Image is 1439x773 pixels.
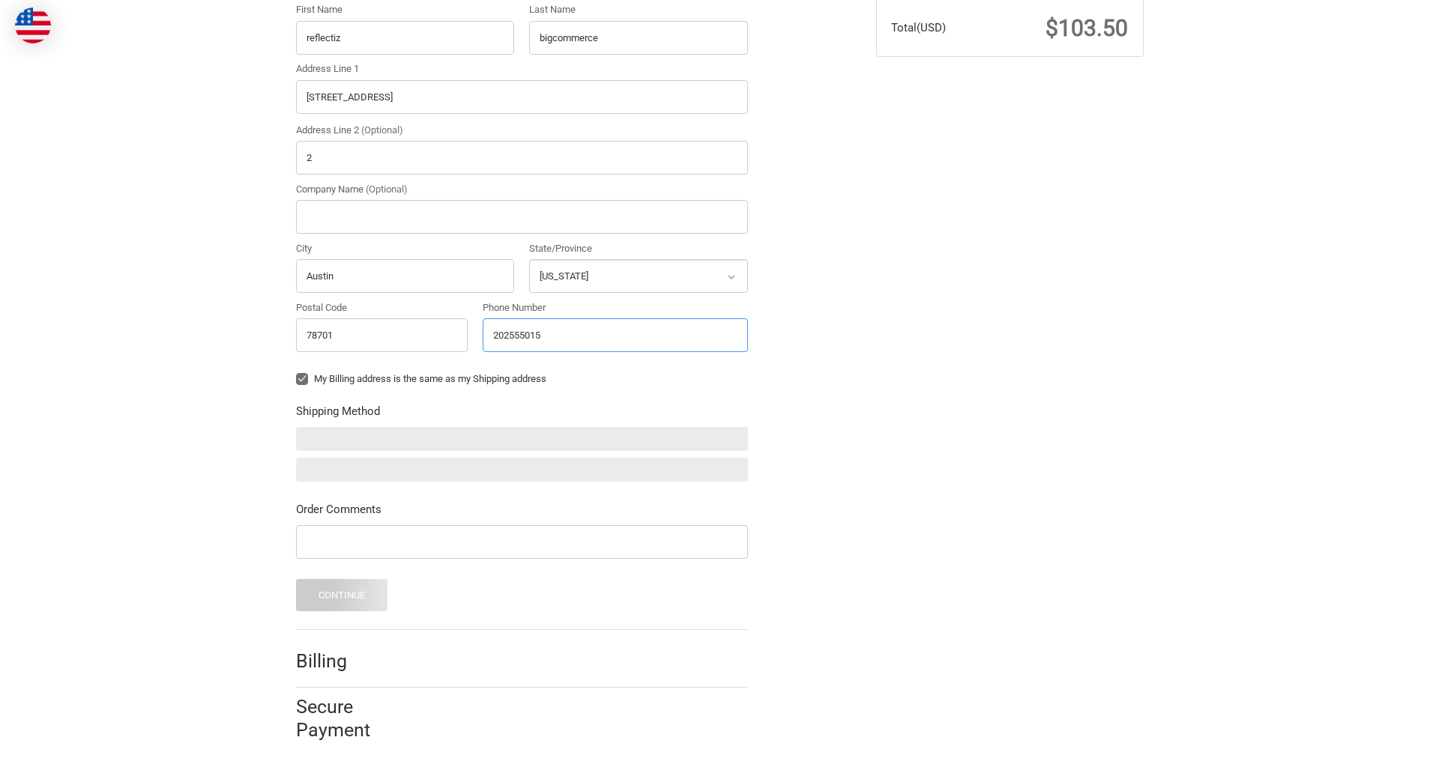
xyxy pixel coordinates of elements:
label: Address Line 1 [296,61,748,76]
h2: Secure Payment [296,695,397,742]
label: State/Province [529,241,748,256]
button: Continue [296,579,388,611]
span: $103.50 [1046,15,1128,41]
label: Last Name [529,2,748,17]
label: Company Name [296,182,748,197]
small: (Optional) [366,184,408,195]
small: (Optional) [361,124,403,136]
label: Phone Number [483,300,748,315]
legend: Order Comments [296,501,381,525]
span: Total (USD) [891,21,946,34]
legend: Shipping Method [296,403,380,427]
img: duty and tax information for United States [15,7,51,43]
span: Checkout [126,7,172,20]
h2: Billing [296,649,384,673]
label: My Billing address is the same as my Shipping address [296,373,748,385]
label: First Name [296,2,515,17]
label: City [296,241,515,256]
label: Address Line 2 [296,123,748,138]
label: Postal Code [296,300,468,315]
